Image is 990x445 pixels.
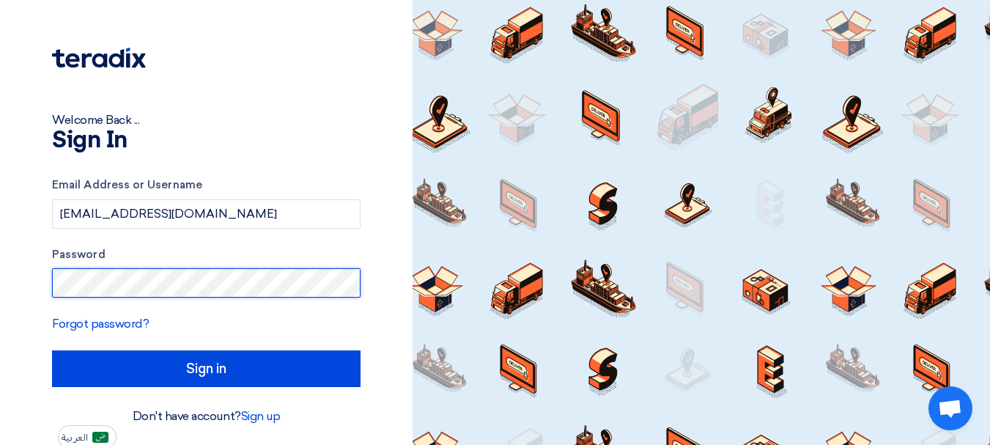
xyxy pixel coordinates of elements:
div: Don't have account? [52,408,361,425]
span: العربية [62,433,88,443]
input: Sign in [52,350,361,387]
h1: Sign In [52,129,361,152]
img: Teradix logo [52,48,146,68]
input: Enter your business email or username [52,199,361,229]
a: Sign up [241,409,281,423]
div: Welcome Back ... [52,111,361,129]
img: ar-AR.png [92,432,108,443]
label: Password [52,246,361,263]
a: Open chat [928,386,972,430]
label: Email Address or Username [52,177,361,194]
a: Forgot password? [52,317,149,331]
